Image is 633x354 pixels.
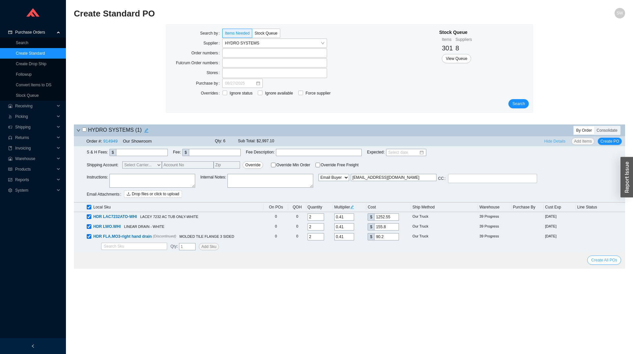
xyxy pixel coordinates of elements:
[93,214,137,219] span: HDR LAC7232ATO-WHI
[411,203,478,212] th: Ship Method
[124,190,182,198] button: uploadDrop files or click to upload
[87,174,108,190] span: Instructions :
[87,149,108,156] span: S & H Fees :
[182,149,189,156] div: $
[173,149,181,156] span: Fee :
[200,174,226,190] span: Internal Notes :
[223,139,226,143] span: 6
[321,163,359,167] span: Override Free Freight
[16,93,39,98] a: Stock Queue
[368,213,374,221] div: $
[245,162,260,168] span: Override
[303,90,333,96] span: Force supplier
[246,149,275,156] span: Fee Description :
[442,44,453,52] span: 301
[271,163,276,167] input: Override Min Order
[93,224,121,229] span: HDR LWO.WHI
[15,175,55,185] span: Reports
[478,203,512,212] th: Warehouse
[215,139,222,143] span: Qty:
[350,205,354,209] span: edit
[411,232,478,242] td: Our Truck
[8,188,13,192] span: setting
[142,128,151,133] span: edit
[508,99,529,108] button: Search
[153,234,176,238] i: (Discontinued)
[176,58,223,68] label: Fulcrum Order numbers
[388,149,419,156] input: Select date
[15,164,55,175] span: Products
[142,126,151,135] button: edit
[200,29,222,38] label: Search by
[225,31,250,36] span: Items Needed
[587,256,621,265] button: Create All POs
[15,111,55,122] span: Picking
[288,232,306,242] td: 0
[256,139,274,143] span: $2,997.10
[16,51,45,56] a: Create Standard
[366,203,411,212] th: Cost
[93,234,152,239] span: HDR FLA.MO3-right hand drain
[179,234,234,238] span: MOLDED TILE FLANGE 3 SIDED
[591,257,617,263] span: Create All POs
[179,243,196,250] input: 1
[16,83,51,87] a: Convert Items to DS
[103,139,117,144] a: 914949
[86,139,102,144] span: Order #:
[288,203,306,212] th: QOH
[512,203,544,212] th: Purchase By
[264,232,288,242] td: 0
[446,55,467,62] span: View Queue
[478,222,512,232] td: 39 Progress
[411,222,478,232] td: Our Truck
[542,138,568,145] button: Hide Details
[225,80,256,87] input: 08/27/2025
[262,90,296,96] span: Ignore available
[442,36,453,43] div: Items
[82,126,151,135] h4: HYDRO SYSTEMS
[334,204,365,210] div: Multiplier
[571,138,594,145] button: Add Items
[367,149,384,156] span: Expected :
[598,138,622,145] button: Create PO
[8,136,13,140] span: customer-service
[574,126,594,134] div: By Order
[203,39,222,48] label: Supplier:
[201,89,222,98] label: Overrides
[15,185,55,196] span: System
[127,192,131,197] span: upload
[199,243,219,250] button: Add Sku
[255,31,277,36] span: Stock Queue
[368,233,374,240] div: $
[238,139,256,143] span: Sub Total:
[15,143,55,153] span: Invoicing
[8,167,13,171] span: read
[16,72,32,77] a: Followup
[93,204,111,210] span: Local Sku
[544,222,576,232] td: [DATE]
[132,191,179,197] span: Drop files or click to upload
[191,48,222,58] label: Order numbers
[544,138,566,145] span: Hide Details
[576,203,625,212] th: Line Status
[135,127,142,133] span: ( 1 )
[288,212,306,222] td: 0
[15,122,55,132] span: Shipping
[264,203,288,212] th: On POs
[170,243,178,250] span: :
[411,212,478,222] td: Our Truck
[214,161,240,169] input: Zip
[8,178,13,182] span: fund
[109,149,116,156] div: $
[544,232,576,242] td: [DATE]
[442,54,471,63] button: View Queue
[15,153,55,164] span: Warehouse
[16,62,46,66] a: Create Drop Ship
[8,146,13,150] span: book
[16,41,28,45] a: Search
[439,29,472,36] div: Stock Queue
[243,161,263,169] button: Override
[478,212,512,222] td: 39 Progress
[76,128,80,132] span: down
[316,163,320,167] input: Override Free Freight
